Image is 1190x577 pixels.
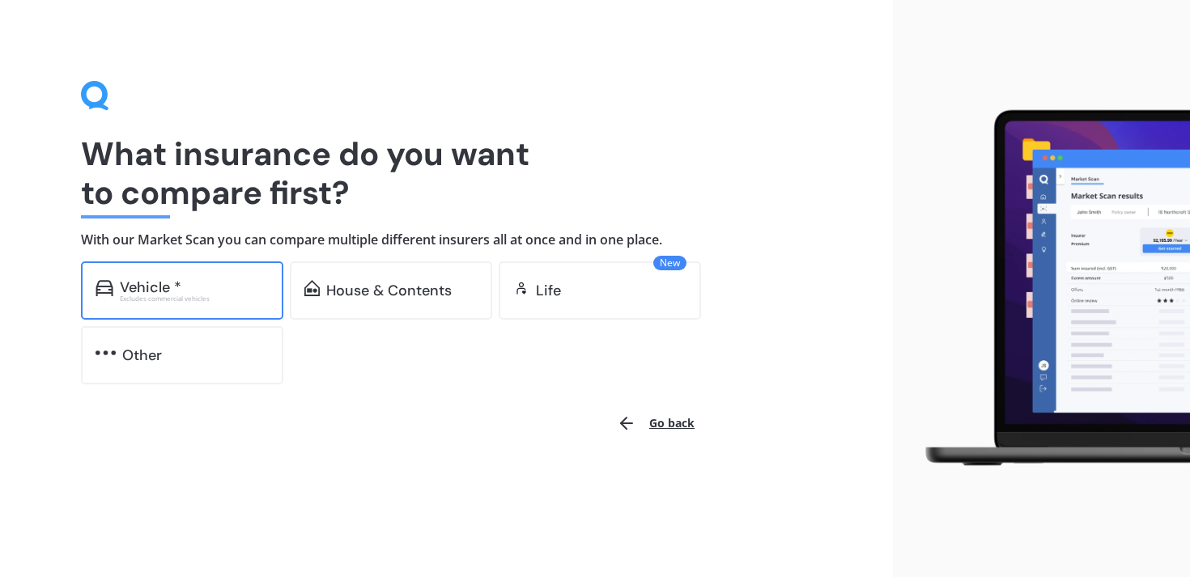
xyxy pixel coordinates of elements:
h1: What insurance do you want to compare first? [81,134,812,212]
h4: With our Market Scan you can compare multiple different insurers all at once and in one place. [81,231,812,248]
div: Vehicle * [120,279,181,295]
img: life.f720d6a2d7cdcd3ad642.svg [513,280,529,296]
img: home-and-contents.b802091223b8502ef2dd.svg [304,280,320,296]
div: Life [536,282,561,299]
div: Excludes commercial vehicles [120,295,269,302]
button: Go back [607,404,704,443]
img: car.f15378c7a67c060ca3f3.svg [96,280,113,296]
div: Other [122,347,162,363]
img: other.81dba5aafe580aa69f38.svg [96,345,116,361]
span: New [653,256,686,270]
div: House & Contents [326,282,452,299]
